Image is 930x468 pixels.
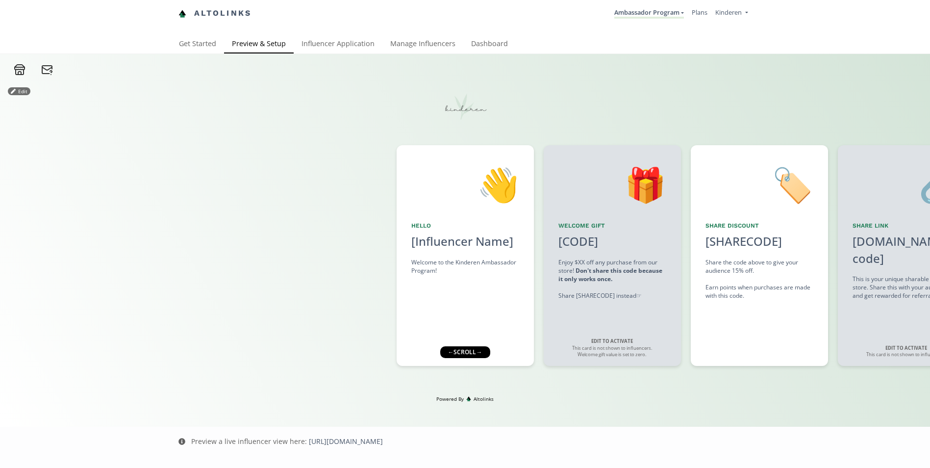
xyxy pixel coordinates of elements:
a: Kinderen [715,8,748,19]
div: Welcome Gift [558,222,666,230]
strong: Don't share this code because it only works once. [558,266,662,283]
div: [SHARECODE] [705,233,782,250]
img: t9gvFYbm8xZn [441,83,490,132]
a: Influencer Application [294,35,382,54]
a: [URL][DOMAIN_NAME] [309,437,383,446]
a: Altolinks [178,5,252,22]
img: favicon-32x32.png [178,10,186,18]
div: 🎁 [558,160,666,210]
a: Ambassador Program [614,8,684,19]
div: This card is not shown to influencers. Welcome gift value is set to zero. [563,338,661,358]
div: Welcome to the Kinderen Ambassador Program! [411,258,519,275]
span: Kinderen [715,8,742,17]
a: Dashboard [463,35,516,54]
div: 🏷️ [705,160,813,210]
div: [CODE] [553,233,604,250]
span: Altolinks [474,395,494,402]
a: Manage Influencers [382,35,463,54]
button: Edit [8,87,30,95]
div: 👋 [411,160,519,210]
strong: EDIT TO ACTIVATE [885,345,927,351]
div: Preview a live influencer view here: [191,437,383,446]
a: Plans [692,8,707,17]
div: Share the code above to give your audience 15% off. Earn points when purchases are made with this... [705,258,813,300]
a: Preview & Setup [224,35,294,54]
div: Hello [411,222,519,230]
div: Share Discount [705,222,813,230]
div: Enjoy $XX off any purchase from our store! Share [SHARECODE] instead ☞ [558,258,666,300]
span: Powered By [436,395,464,402]
img: favicon-32x32.png [466,396,471,401]
div: ← scroll → [440,346,490,358]
div: [Influencer Name] [411,233,519,250]
a: Get Started [171,35,224,54]
strong: EDIT TO ACTIVATE [591,338,633,344]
